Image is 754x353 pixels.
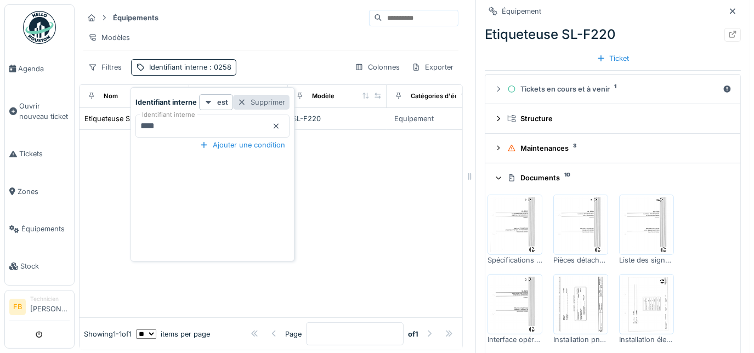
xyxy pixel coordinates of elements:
[490,138,736,158] summary: Maintenances3
[292,113,382,124] div: SL-F220
[411,92,487,101] div: Catégories d'équipement
[350,59,405,75] div: Colonnes
[84,113,154,124] div: Etiqueteuse SL-F220
[619,255,674,265] div: Liste des signalisations.pdf
[490,168,736,188] summary: Documents10
[502,6,541,16] div: Équipement
[619,334,674,345] div: Installation électrique.pdf
[149,62,231,72] div: Identifiant interne
[394,113,434,124] div: Equipement
[553,255,608,265] div: Pièces détachées.pdf
[30,295,70,318] li: [PERSON_NAME]
[592,51,634,66] div: Ticket
[507,173,727,183] div: Documents
[19,149,70,159] span: Tickets
[30,295,70,303] div: Technicien
[490,109,736,129] summary: Structure
[490,197,540,252] img: esixhad6hece1r1leiifs71h08b3
[556,277,605,332] img: qzn7i9q1wa5n17oh6iyplc5fycjy
[408,329,418,339] strong: of 1
[490,79,736,99] summary: Tickets en cours et à venir1
[195,138,290,152] div: Ajouter une condition
[83,30,135,45] div: Modèles
[104,92,118,101] div: Nom
[507,113,727,124] div: Structure
[84,329,132,339] div: Showing 1 - 1 of 1
[18,186,70,197] span: Zones
[487,255,542,265] div: Spécifications pour la production.pdf
[507,143,727,153] div: Maintenances
[312,92,335,101] div: Modèle
[19,101,70,122] span: Ouvrir nouveau ticket
[23,11,56,44] img: Badge_color-CXgf-gQk.svg
[485,25,741,44] div: Etiqueteuse SL-F220
[109,13,163,23] strong: Équipements
[407,59,458,75] div: Exporter
[622,197,671,252] img: an62k05bew8yivrzdt2631v4qyg2
[556,197,605,252] img: kqz732m3n553nw6chytqpvdqagx6
[83,59,127,75] div: Filtres
[507,84,718,94] div: Tickets en cours et à venir
[18,64,70,74] span: Agenda
[207,63,231,71] span: : 0258
[140,110,197,119] label: Identifiant interne
[217,97,228,107] strong: est
[553,334,608,345] div: Installation pneumatique.pdf
[490,277,540,332] img: pecowv5qyb1tmt6i9fvha1uomiba
[20,261,70,271] span: Stock
[21,224,70,234] span: Équipements
[233,95,290,110] div: Supprimer
[487,334,542,345] div: Interface opérateur.pdf
[9,299,26,315] li: FB
[285,329,302,339] div: Page
[135,97,197,107] strong: Identifiant interne
[622,277,671,332] img: u7m8y25rogs9owwwmwaoow21k6aj
[136,329,210,339] div: items per page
